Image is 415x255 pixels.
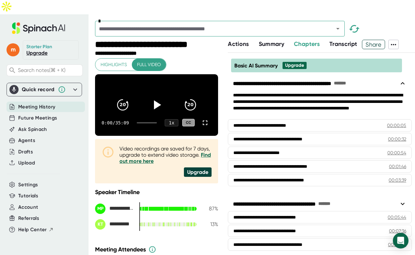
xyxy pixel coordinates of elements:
span: Basic AI Summary [234,63,278,69]
button: Meeting History [18,103,55,111]
button: Highlights [95,59,132,71]
div: Quick record [22,86,55,93]
div: 00:01:46 [389,163,406,170]
div: Video recordings are saved for 7 days, upgrade to extend video storage. [119,146,212,164]
span: Highlights [101,61,127,69]
div: CC [182,119,195,126]
button: Drafts [18,148,33,156]
div: Upgrade [285,63,304,68]
div: 00:00:54 [387,149,406,156]
button: Open [333,24,342,33]
div: 00:08:35 [388,241,406,248]
a: Upgrade [26,50,48,56]
button: Transcript [329,40,357,49]
button: Full video [132,59,166,71]
span: m [7,43,20,56]
div: Starter Plan [26,44,52,50]
button: Ask Spinach [18,126,47,133]
span: Transcript [329,40,357,48]
div: 00:05:44 [388,214,406,220]
div: Meredith Paige [95,204,134,214]
button: Upload [18,159,35,167]
span: Chapters [294,40,320,48]
div: Meeting Attendees [95,246,220,253]
span: Share [362,39,385,50]
span: Search notes (⌘ + K) [18,67,65,73]
button: Settings [18,181,38,189]
div: Kem Taylor [95,219,134,230]
button: Share [362,40,385,49]
div: Quick record [9,83,79,96]
a: Find out more here [119,152,211,164]
span: Full video [137,61,161,69]
div: 87 % [202,205,218,212]
div: Open Intercom Messenger [393,233,408,248]
div: 00:07:36 [389,228,406,234]
button: Help Center [18,226,54,234]
div: MP [95,204,105,214]
button: Summary [259,40,284,49]
div: 13 % [202,221,218,227]
div: 00:00:32 [388,136,406,142]
div: Speaker Timeline [95,189,218,196]
span: Summary [259,40,284,48]
div: 00:03:39 [389,177,406,183]
button: Future Meetings [18,114,57,122]
div: 0:00 / 35:09 [102,120,129,125]
button: Chapters [294,40,320,49]
div: 1 x [165,119,178,126]
button: Agents [18,137,35,144]
button: Account [18,204,38,211]
button: Referrals [18,215,39,222]
span: Help Center [18,226,47,234]
div: 00:00:05 [387,122,406,129]
span: Actions [228,40,249,48]
button: Tutorials [18,192,38,200]
button: Actions [228,40,249,49]
div: Upgrade [184,167,212,177]
div: KT [95,219,105,230]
